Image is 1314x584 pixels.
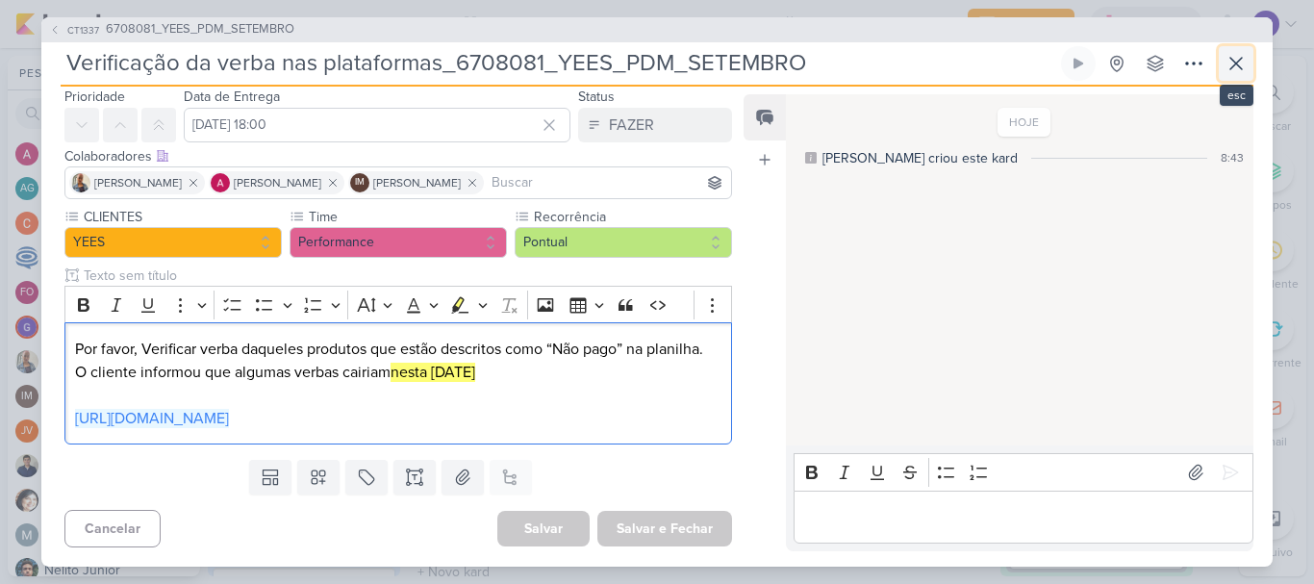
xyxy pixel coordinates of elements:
[64,227,282,258] button: YEES
[94,174,182,191] span: [PERSON_NAME]
[1221,149,1244,166] div: 8:43
[822,148,1018,168] div: [PERSON_NAME] criou este kard
[307,207,507,227] label: Time
[184,108,570,142] input: Select a date
[355,178,365,188] p: IM
[234,174,321,191] span: [PERSON_NAME]
[609,114,654,137] div: FAZER
[515,227,732,258] button: Pontual
[794,491,1253,544] div: Editor editing area: main
[373,174,461,191] span: [PERSON_NAME]
[82,207,282,227] label: CLIENTES
[391,363,475,382] mark: nesta [DATE]
[1220,85,1253,106] div: esc
[350,173,369,192] div: Isabella Machado Guimarães
[290,227,507,258] button: Performance
[532,207,732,227] label: Recorrência
[64,510,161,547] button: Cancelar
[211,173,230,192] img: Alessandra Gomes
[71,173,90,192] img: Iara Santos
[80,266,732,286] input: Texto sem título
[75,409,229,428] a: [URL][DOMAIN_NAME]
[75,338,721,384] p: Por favor, Verificar verba daqueles produtos que estão descritos como “Não pago” na planilha. O c...
[64,89,125,105] label: Prioridade
[64,146,732,166] div: Colaboradores
[64,322,732,444] div: Editor editing area: main
[578,108,732,142] button: FAZER
[184,89,280,105] label: Data de Entrega
[578,89,615,105] label: Status
[794,453,1253,491] div: Editor toolbar
[61,46,1057,81] input: Kard Sem Título
[64,286,732,323] div: Editor toolbar
[1071,56,1086,71] div: Ligar relógio
[488,171,727,194] input: Buscar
